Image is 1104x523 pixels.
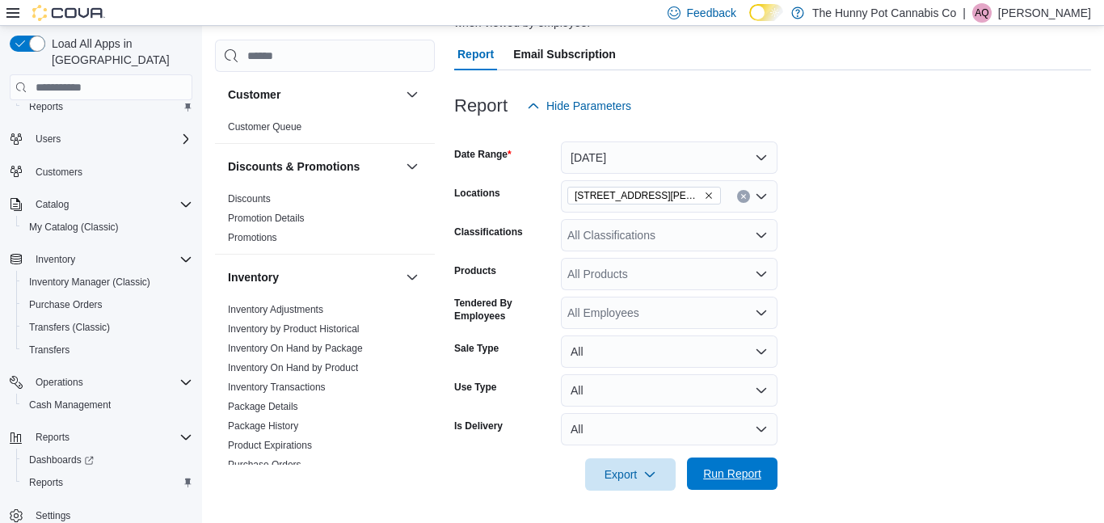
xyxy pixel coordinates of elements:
[23,340,76,360] a: Transfers
[45,36,192,68] span: Load All Apps in [GEOGRAPHIC_DATA]
[215,300,435,520] div: Inventory
[228,342,363,355] span: Inventory On Hand by Package
[36,198,69,211] span: Catalog
[454,148,512,161] label: Date Range
[23,340,192,360] span: Transfers
[36,166,82,179] span: Customers
[457,38,494,70] span: Report
[228,361,358,374] span: Inventory On Hand by Product
[3,426,199,449] button: Reports
[23,450,100,470] a: Dashboards
[228,401,298,412] a: Package Details
[228,193,271,205] a: Discounts
[23,318,192,337] span: Transfers (Classic)
[228,381,326,394] span: Inventory Transactions
[23,473,70,492] a: Reports
[23,272,157,292] a: Inventory Manager (Classic)
[3,128,199,150] button: Users
[704,191,714,200] button: Remove 3850 Sheppard Ave E from selection in this group
[228,269,399,285] button: Inventory
[228,400,298,413] span: Package Details
[749,4,783,21] input: Dark Mode
[36,431,70,444] span: Reports
[29,250,192,269] span: Inventory
[228,439,312,452] span: Product Expirations
[687,458,777,490] button: Run Report
[575,188,701,204] span: [STREET_ADDRESS][PERSON_NAME]
[454,226,523,238] label: Classifications
[23,395,192,415] span: Cash Management
[998,3,1091,23] p: [PERSON_NAME]
[561,141,777,174] button: [DATE]
[585,458,676,491] button: Export
[513,38,616,70] span: Email Subscription
[29,100,63,113] span: Reports
[29,373,192,392] span: Operations
[963,3,966,23] p: |
[402,268,422,287] button: Inventory
[546,98,631,114] span: Hide Parameters
[29,399,111,411] span: Cash Management
[228,231,277,244] span: Promotions
[16,394,199,416] button: Cash Management
[23,217,125,237] a: My Catalog (Classic)
[228,420,298,432] a: Package History
[228,440,312,451] a: Product Expirations
[972,3,992,23] div: Aleha Qureshi
[454,342,499,355] label: Sale Type
[29,162,192,182] span: Customers
[16,316,199,339] button: Transfers (Classic)
[29,276,150,289] span: Inventory Manager (Classic)
[755,306,768,319] button: Open list of options
[16,339,199,361] button: Transfers
[23,97,192,116] span: Reports
[215,189,435,254] div: Discounts & Promotions
[228,304,323,315] a: Inventory Adjustments
[3,248,199,271] button: Inventory
[402,85,422,104] button: Customer
[228,459,301,470] a: Purchase Orders
[228,269,279,285] h3: Inventory
[228,458,301,471] span: Purchase Orders
[228,362,358,373] a: Inventory On Hand by Product
[23,295,192,314] span: Purchase Orders
[215,117,435,143] div: Customer
[36,509,70,522] span: Settings
[36,253,75,266] span: Inventory
[228,158,399,175] button: Discounts & Promotions
[749,21,750,22] span: Dark Mode
[29,195,75,214] button: Catalog
[16,95,199,118] button: Reports
[561,335,777,368] button: All
[228,323,360,335] span: Inventory by Product Historical
[16,293,199,316] button: Purchase Orders
[228,232,277,243] a: Promotions
[454,297,554,323] label: Tendered By Employees
[520,90,638,122] button: Hide Parameters
[16,471,199,494] button: Reports
[29,453,94,466] span: Dashboards
[755,229,768,242] button: Open list of options
[402,157,422,176] button: Discounts & Promotions
[703,466,761,482] span: Run Report
[29,344,70,356] span: Transfers
[23,272,192,292] span: Inventory Manager (Classic)
[29,428,192,447] span: Reports
[29,373,90,392] button: Operations
[36,376,83,389] span: Operations
[228,192,271,205] span: Discounts
[755,268,768,280] button: Open list of options
[228,121,301,133] a: Customer Queue
[228,212,305,225] span: Promotion Details
[36,133,61,146] span: Users
[23,217,192,237] span: My Catalog (Classic)
[228,86,280,103] h3: Customer
[228,420,298,432] span: Package History
[567,187,721,205] span: 3850 Sheppard Ave E
[755,190,768,203] button: Open list of options
[29,221,119,234] span: My Catalog (Classic)
[29,195,192,214] span: Catalog
[561,413,777,445] button: All
[228,303,323,316] span: Inventory Adjustments
[228,86,399,103] button: Customer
